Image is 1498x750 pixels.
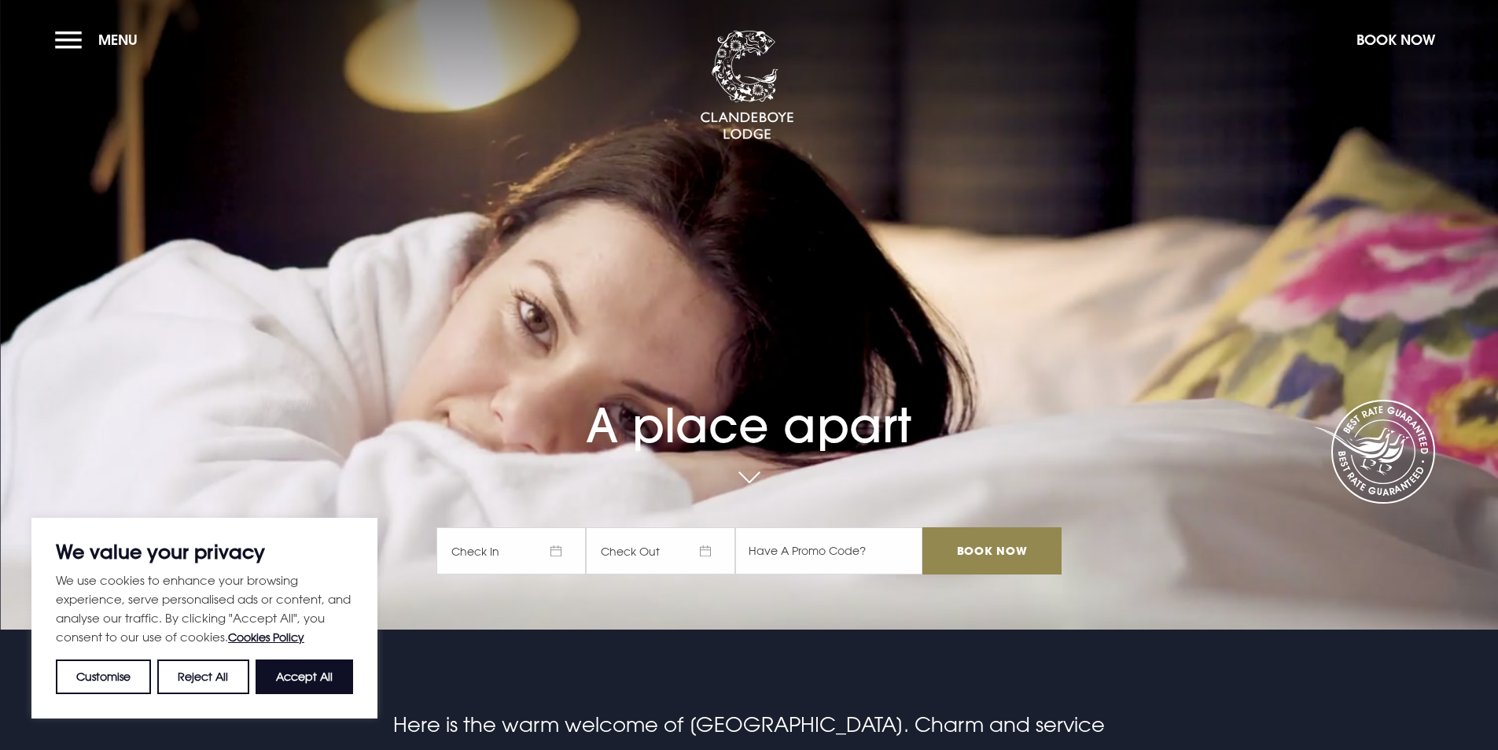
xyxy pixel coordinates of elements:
[56,542,353,561] p: We value your privacy
[98,31,138,49] span: Menu
[922,527,1061,575] input: Book Now
[56,659,151,694] button: Customise
[700,31,794,141] img: Clandeboye Lodge
[157,659,248,694] button: Reject All
[56,571,353,647] p: We use cookies to enhance your browsing experience, serve personalised ads or content, and analys...
[436,352,1061,453] h1: A place apart
[55,23,145,57] button: Menu
[31,518,377,719] div: We value your privacy
[1349,23,1443,57] button: Book Now
[735,527,922,575] input: Have A Promo Code?
[228,630,304,644] a: Cookies Policy
[436,527,586,575] span: Check In
[256,659,353,694] button: Accept All
[586,527,735,575] span: Check Out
